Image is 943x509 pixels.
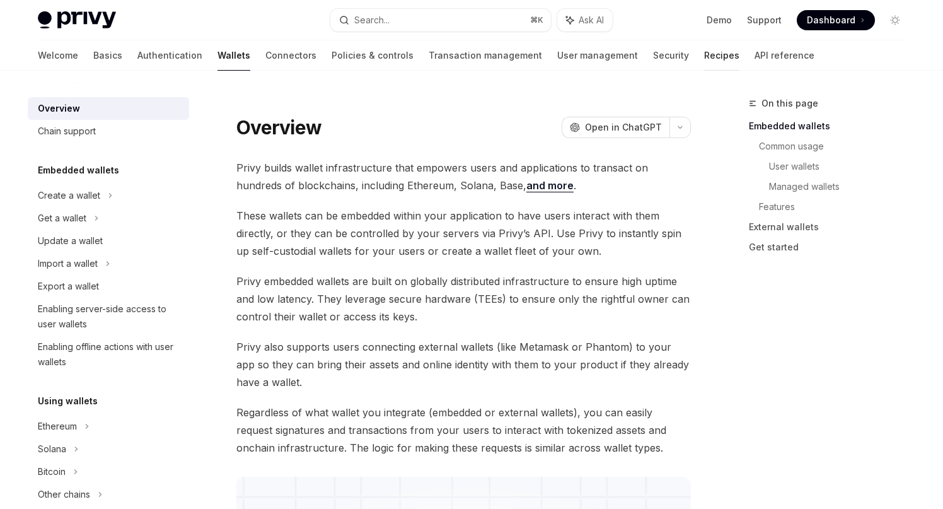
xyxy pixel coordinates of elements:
[747,14,782,26] a: Support
[530,15,543,25] span: ⌘ K
[236,272,691,325] span: Privy embedded wallets are built on globally distributed infrastructure to ensure high uptime and...
[579,14,604,26] span: Ask AI
[38,442,66,457] div: Solana
[653,40,689,71] a: Security
[28,97,189,120] a: Overview
[330,9,551,32] button: Search...⌘K
[38,464,66,479] div: Bitcoin
[761,96,818,111] span: On this page
[38,163,119,178] h5: Embedded wallets
[707,14,732,26] a: Demo
[885,10,905,30] button: Toggle dark mode
[797,10,875,30] a: Dashboard
[755,40,814,71] a: API reference
[759,197,915,217] a: Features
[38,279,99,294] div: Export a wallet
[429,40,542,71] a: Transaction management
[38,188,100,203] div: Create a wallet
[28,275,189,298] a: Export a wallet
[236,159,691,194] span: Privy builds wallet infrastructure that empowers users and applications to transact on hundreds o...
[759,136,915,156] a: Common usage
[38,339,182,370] div: Enabling offline actions with user wallets
[236,207,691,260] span: These wallets can be embedded within your application to have users interact with them directly, ...
[137,40,202,71] a: Authentication
[38,101,80,116] div: Overview
[38,394,98,409] h5: Using wallets
[236,338,691,391] span: Privy also supports users connecting external wallets (like Metamask or Phantom) to your app so t...
[557,9,613,32] button: Ask AI
[332,40,414,71] a: Policies & controls
[704,40,739,71] a: Recipes
[749,237,915,257] a: Get started
[807,14,855,26] span: Dashboard
[38,487,90,502] div: Other chains
[265,40,316,71] a: Connectors
[217,40,250,71] a: Wallets
[38,256,98,271] div: Import a wallet
[28,298,189,336] a: Enabling server-side access to user wallets
[749,116,915,136] a: Embedded wallets
[769,177,915,197] a: Managed wallets
[354,13,390,28] div: Search...
[28,336,189,373] a: Enabling offline actions with user wallets
[38,301,182,332] div: Enabling server-side access to user wallets
[236,116,321,139] h1: Overview
[38,11,116,29] img: light logo
[562,117,669,138] button: Open in ChatGPT
[769,156,915,177] a: User wallets
[526,179,574,192] a: and more
[28,230,189,252] a: Update a wallet
[749,217,915,237] a: External wallets
[28,120,189,143] a: Chain support
[585,121,662,134] span: Open in ChatGPT
[38,419,77,434] div: Ethereum
[557,40,638,71] a: User management
[93,40,122,71] a: Basics
[38,233,103,249] div: Update a wallet
[38,211,86,226] div: Get a wallet
[38,124,96,139] div: Chain support
[38,40,78,71] a: Welcome
[236,404,691,457] span: Regardless of what wallet you integrate (embedded or external wallets), you can easily request si...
